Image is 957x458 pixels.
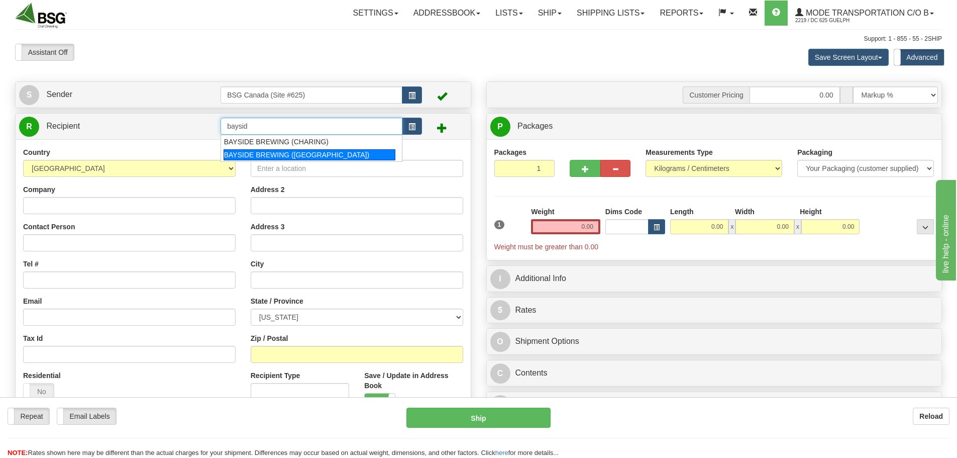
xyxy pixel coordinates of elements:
img: logo2219.jpg [15,3,67,28]
span: Weight must be greater than 0.00 [494,243,599,251]
a: Ship [530,1,569,26]
span: O [490,332,510,352]
label: Save / Update in Address Book [364,371,463,391]
a: CContents [490,363,938,384]
label: Contact Person [23,222,75,232]
label: Tel # [23,259,39,269]
label: No [24,384,54,400]
label: Email Labels [57,408,116,424]
label: Address 2 [251,185,285,195]
span: 1 [494,220,505,229]
span: I [490,269,510,289]
span: NOTE: [8,449,28,456]
span: $ [490,300,510,320]
label: Address 3 [251,222,285,232]
a: $Rates [490,300,938,321]
a: here [495,449,508,456]
label: Email [23,296,42,306]
a: Mode Transportation c/o B 2219 / DC 625 Guelph [788,1,941,26]
a: R Recipient [19,116,198,137]
span: C [490,363,510,384]
label: Company [23,185,55,195]
a: Shipping lists [569,1,652,26]
a: IAdditional Info [490,268,938,289]
span: Recipient [46,122,80,130]
label: Yes [365,394,395,410]
div: BAYSIDE BREWING (CHARING) [224,137,395,147]
a: P Packages [490,116,938,137]
label: Length [670,207,694,217]
a: Reports [652,1,711,26]
label: State / Province [251,296,303,306]
a: CCustoms [490,395,938,415]
button: Reload [913,408,949,425]
div: ... [917,219,934,234]
label: Assistant Off [16,44,74,60]
span: Mode Transportation c/o B [803,9,929,17]
a: Addressbook [406,1,488,26]
span: Sender [46,90,72,99]
button: Ship [406,408,551,428]
input: Recipient Id [221,118,402,135]
label: Recipient Type [251,371,300,381]
span: x [728,219,735,234]
div: live help - online [8,6,93,18]
label: Width [735,207,755,217]
a: Lists [488,1,530,26]
span: Customer Pricing [683,86,749,104]
label: Advanced [894,49,944,65]
label: Repeat [8,408,49,424]
span: x [794,219,801,234]
input: Enter a location [251,160,463,177]
label: Packaging [797,147,832,157]
span: Packages [517,122,553,130]
label: Zip / Postal [251,333,288,343]
span: P [490,117,510,137]
button: Save Screen Layout [808,49,889,66]
label: Country [23,147,50,157]
b: Reload [919,412,943,420]
label: Weight [531,207,554,217]
div: Support: 1 - 855 - 55 - 2SHIP [15,35,942,43]
a: S Sender [19,84,221,105]
iframe: chat widget [934,177,956,280]
label: Measurements Type [646,147,713,157]
span: 2219 / DC 625 Guelph [795,16,871,26]
label: Height [800,207,822,217]
input: Sender Id [221,86,402,104]
div: BAYSIDE BREWING ([GEOGRAPHIC_DATA]) [224,149,396,160]
label: Packages [494,147,527,157]
span: R [19,117,39,137]
label: Tax Id [23,333,43,343]
label: Dims Code [605,207,642,217]
a: Settings [346,1,406,26]
a: OShipment Options [490,331,938,352]
span: C [490,395,510,415]
label: City [251,259,264,269]
label: Residential [23,371,61,381]
span: S [19,85,39,105]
